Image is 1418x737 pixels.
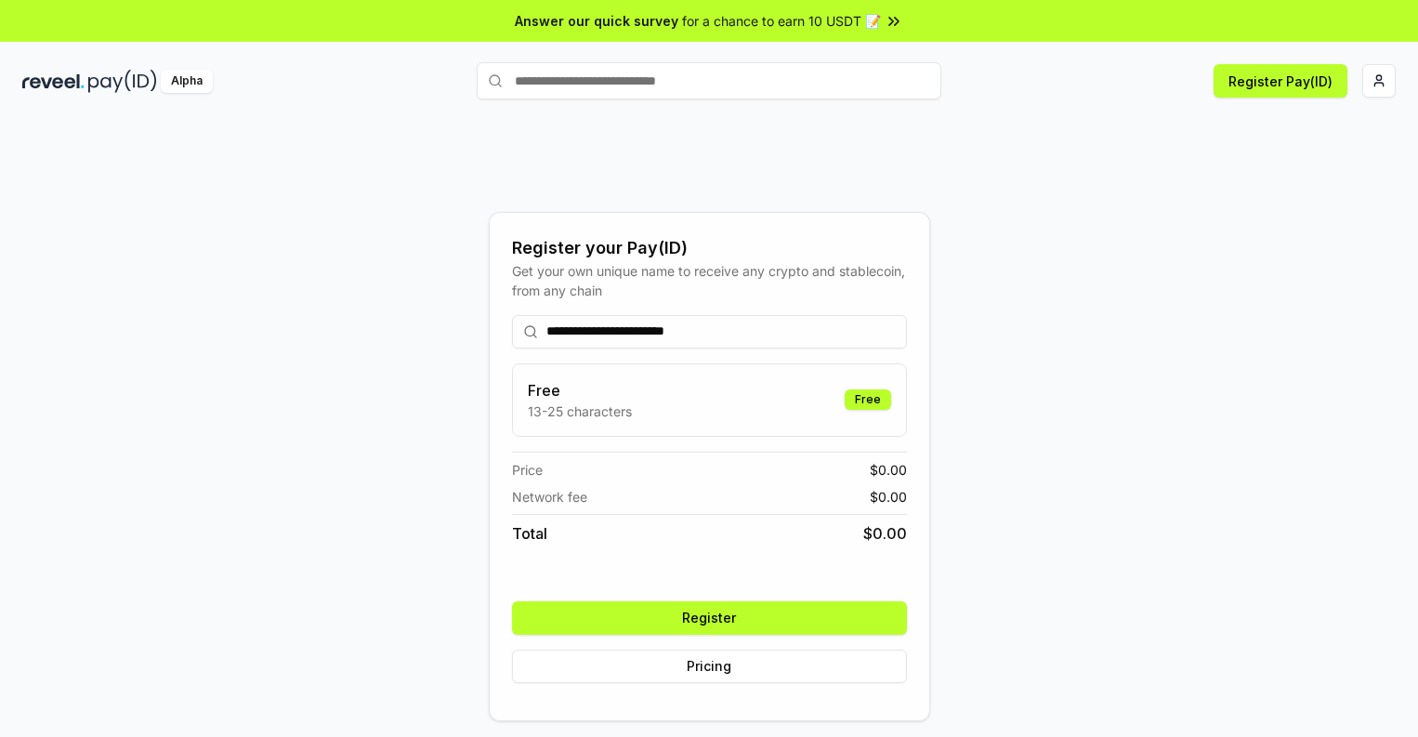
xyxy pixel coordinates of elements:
[1214,64,1347,98] button: Register Pay(ID)
[512,650,907,683] button: Pricing
[512,522,547,545] span: Total
[512,261,907,300] div: Get your own unique name to receive any crypto and stablecoin, from any chain
[682,11,881,31] span: for a chance to earn 10 USDT 📝
[512,235,907,261] div: Register your Pay(ID)
[512,601,907,635] button: Register
[88,70,157,93] img: pay_id
[22,70,85,93] img: reveel_dark
[863,522,907,545] span: $ 0.00
[528,401,632,421] p: 13-25 characters
[161,70,213,93] div: Alpha
[845,389,891,410] div: Free
[515,11,678,31] span: Answer our quick survey
[512,487,587,507] span: Network fee
[870,460,907,480] span: $ 0.00
[870,487,907,507] span: $ 0.00
[512,460,543,480] span: Price
[528,379,632,401] h3: Free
